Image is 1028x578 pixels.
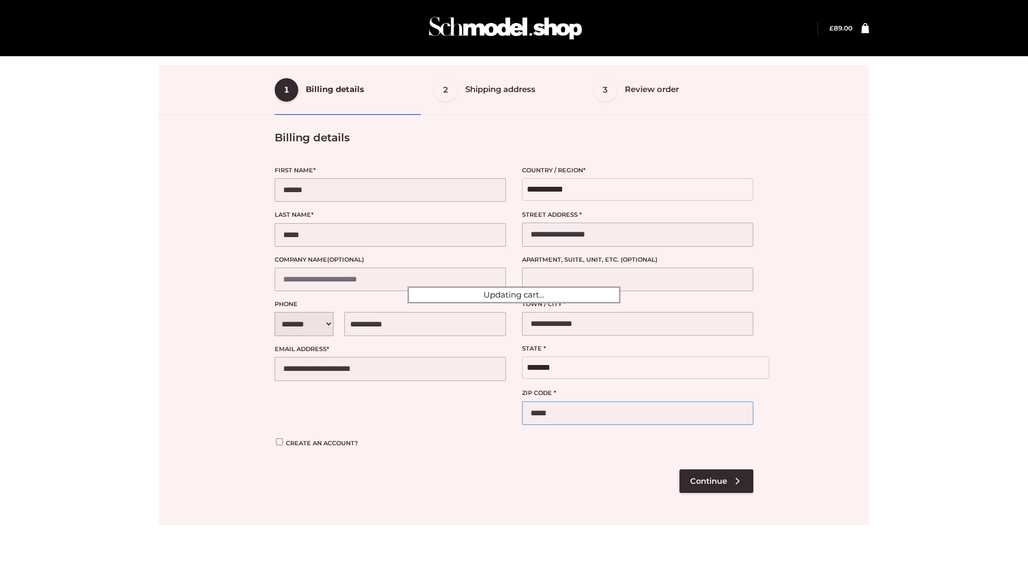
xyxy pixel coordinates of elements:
a: £89.00 [829,24,852,32]
div: Updating cart... [407,286,621,303]
img: Schmodel Admin 964 [425,7,586,49]
bdi: 89.00 [829,24,852,32]
span: £ [829,24,834,32]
